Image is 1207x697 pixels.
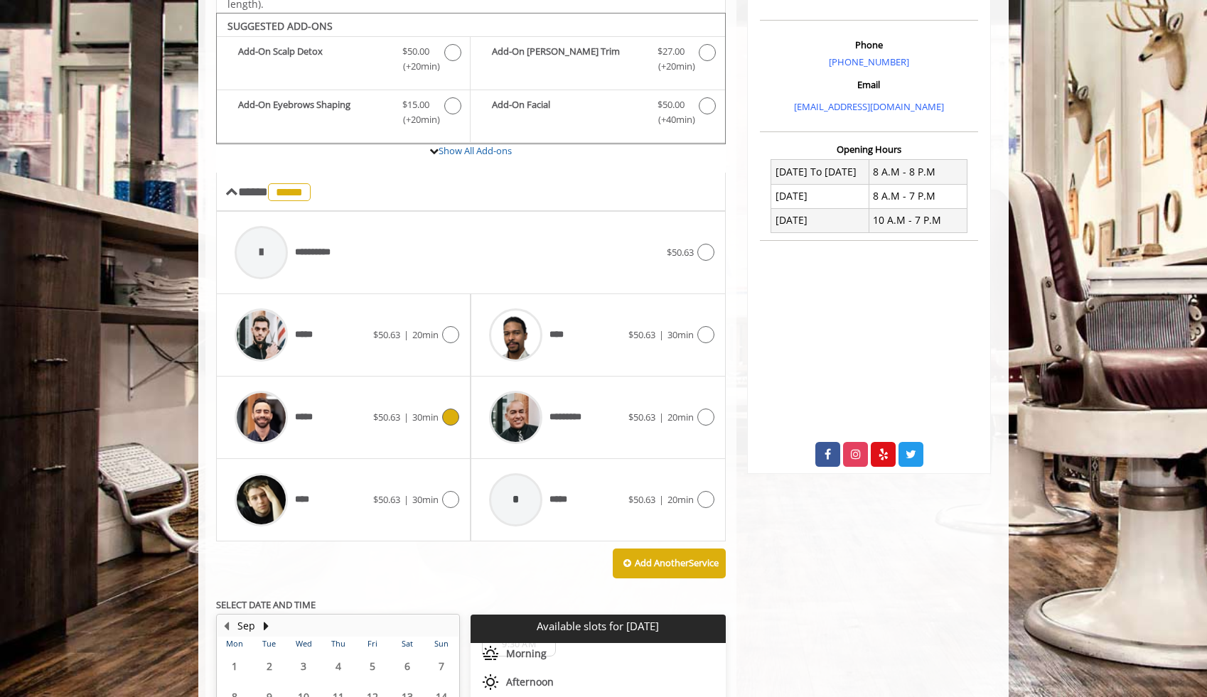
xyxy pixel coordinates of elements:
[373,411,400,423] span: $50.63
[763,40,975,50] h3: Phone
[771,160,869,184] td: [DATE] To [DATE]
[760,144,978,154] h3: Opening Hours
[482,674,499,691] img: afternoon slots
[763,80,975,90] h3: Email
[659,493,664,506] span: |
[404,493,409,506] span: |
[224,44,463,77] label: Add-On Scalp Detox
[628,328,655,341] span: $50.63
[216,13,726,145] div: The Made Man Haircut Add-onS
[667,246,694,259] span: $50.63
[659,411,664,423] span: |
[424,637,459,651] th: Sun
[218,637,252,651] th: Mon
[412,411,439,423] span: 30min
[478,97,717,131] label: Add-On Facial
[412,493,439,506] span: 30min
[395,59,437,74] span: (+20min )
[482,645,499,662] img: morning slots
[667,493,694,506] span: 20min
[478,44,717,77] label: Add-On Beard Trim
[252,637,286,651] th: Tue
[628,411,655,423] span: $50.63
[402,97,429,112] span: $15.00
[506,648,547,659] span: Morning
[667,328,694,341] span: 30min
[650,112,692,127] span: (+40min )
[395,112,437,127] span: (+20min )
[613,549,726,578] button: Add AnotherService
[390,637,424,651] th: Sat
[373,328,400,341] span: $50.63
[286,637,321,651] th: Wed
[402,44,429,59] span: $50.00
[439,144,512,157] a: Show All Add-ons
[404,328,409,341] span: |
[227,19,333,33] b: SUGGESTED ADD-ONS
[220,618,232,634] button: Previous Month
[373,493,400,506] span: $50.63
[771,208,869,232] td: [DATE]
[869,160,967,184] td: 8 A.M - 8 P.M
[869,184,967,208] td: 8 A.M - 7 P.M
[492,97,643,127] b: Add-On Facial
[216,598,316,611] b: SELECT DATE AND TIME
[650,59,692,74] span: (+20min )
[635,556,719,569] b: Add Another Service
[321,637,355,651] th: Thu
[667,411,694,423] span: 20min
[659,328,664,341] span: |
[224,97,463,131] label: Add-On Eyebrows Shaping
[628,493,655,506] span: $50.63
[260,618,272,634] button: Next Month
[506,676,554,688] span: Afternoon
[476,620,719,632] p: Available slots for [DATE]
[355,637,390,651] th: Fri
[492,44,643,74] b: Add-On [PERSON_NAME] Trim
[771,184,869,208] td: [DATE]
[238,97,388,127] b: Add-On Eyebrows Shaping
[829,55,909,68] a: [PHONE_NUMBER]
[404,411,409,423] span: |
[869,208,967,232] td: 10 A.M - 7 P.M
[794,100,944,113] a: [EMAIL_ADDRESS][DOMAIN_NAME]
[658,44,685,59] span: $27.00
[237,618,255,634] button: Sep
[412,328,439,341] span: 20min
[238,44,388,74] b: Add-On Scalp Detox
[658,97,685,112] span: $50.00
